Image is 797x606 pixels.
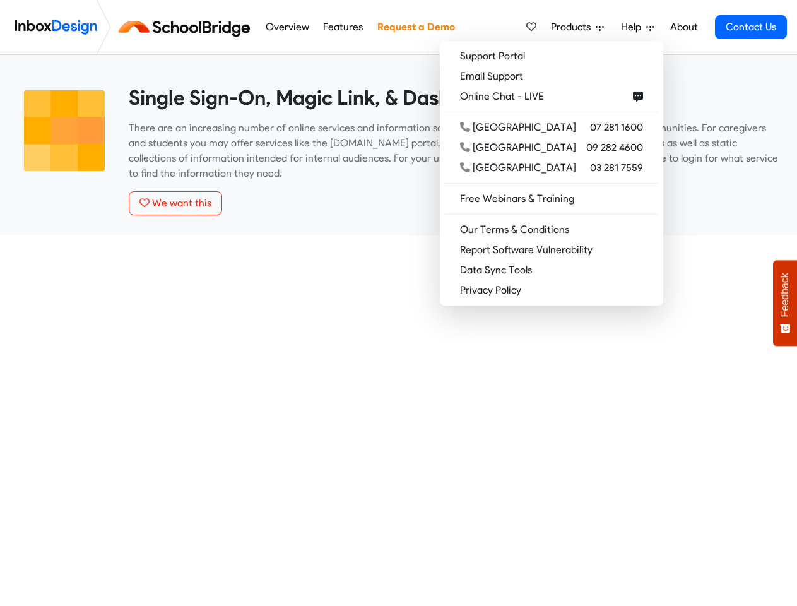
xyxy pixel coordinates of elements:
span: Feedback [779,273,791,317]
span: 03 281 7559 [590,160,643,175]
a: Data Sync Tools [445,260,658,280]
a: Contact Us [715,15,787,39]
div: [GEOGRAPHIC_DATA] [460,140,576,155]
a: Support Portal [445,46,658,66]
a: Email Support [445,66,658,86]
span: Help [621,20,646,35]
img: schoolbridge logo [116,12,258,42]
a: Online Chat - LIVE [445,86,658,107]
span: 07 281 1600 [590,120,643,135]
a: Free Webinars & Training [445,189,658,209]
button: Feedback - Show survey [773,260,797,346]
heading: Single Sign-On, Magic Link, & Dashboards [129,85,778,110]
img: 2022_01_13_icon_grid.svg [19,85,110,176]
a: [GEOGRAPHIC_DATA] 07 281 1600 [445,117,658,138]
div: [GEOGRAPHIC_DATA] [460,160,576,175]
a: Help [616,15,659,40]
a: Privacy Policy [445,280,658,300]
a: Report Software Vulnerability [445,240,658,260]
a: Request a Demo [374,15,458,40]
div: [GEOGRAPHIC_DATA] [460,120,576,135]
span: 09 282 4600 [586,140,643,155]
span: Products [551,20,596,35]
a: About [666,15,701,40]
a: [GEOGRAPHIC_DATA] 03 281 7559 [445,158,658,178]
button: We want this [129,191,222,215]
a: [GEOGRAPHIC_DATA] 09 282 4600 [445,138,658,158]
span: We want this [152,197,211,209]
a: Our Terms & Conditions [445,220,658,240]
a: Features [320,15,367,40]
p: There are an increasing number of online services and information sources that schools need to sh... [129,121,778,181]
a: Overview [262,15,312,40]
span: Online Chat - LIVE [460,89,549,104]
a: Products [546,15,609,40]
div: Products [440,41,663,306]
